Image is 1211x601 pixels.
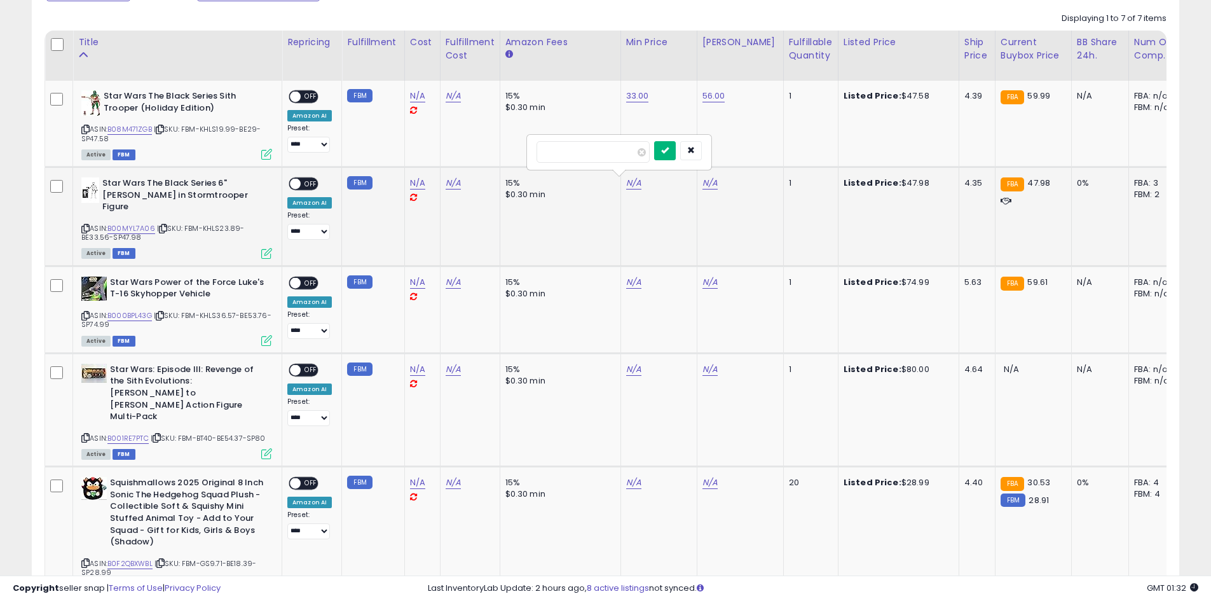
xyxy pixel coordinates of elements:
b: Listed Price: [844,177,901,189]
span: 2025-08-13 01:32 GMT [1147,582,1198,594]
div: 1 [789,277,828,288]
b: Star Wars The Black Series 6" [PERSON_NAME] in Stormtrooper Figure [102,177,257,216]
a: N/A [702,363,718,376]
div: Amazon AI [287,197,332,209]
span: All listings currently available for purchase on Amazon [81,248,111,259]
small: FBA [1001,277,1024,291]
small: FBM [1001,494,1025,507]
a: N/A [626,363,641,376]
small: FBM [347,89,372,102]
b: Listed Price: [844,363,901,375]
div: 15% [505,477,611,488]
div: BB Share 24h. [1077,36,1123,62]
span: OFF [301,179,321,190]
span: 59.99 [1027,90,1050,102]
a: N/A [446,177,461,190]
span: 30.53 [1027,476,1050,488]
span: | SKU: FBM-BT40-BE54.37-SP80 [151,433,266,443]
div: Preset: [287,397,332,426]
span: | SKU: FBM-KHLS36.57-BE53.76-SP74.99 [81,310,271,329]
span: 59.61 [1027,276,1048,288]
div: $74.99 [844,277,949,288]
div: Amazon AI [287,383,332,395]
div: Preset: [287,511,332,539]
div: [PERSON_NAME] [702,36,778,49]
img: 419vua76G7L._SL40_.jpg [81,90,100,116]
div: FBM: 4 [1134,488,1176,500]
div: 1 [789,90,828,102]
small: FBA [1001,477,1024,491]
div: N/A [1077,364,1119,375]
b: Listed Price: [844,476,901,488]
b: Squishmallows 2025 Original 8 Inch Sonic The Hedgehog Squad Plush - Collectible Soft & Squishy Mi... [110,477,264,551]
div: 4.40 [964,477,985,488]
div: N/A [1077,90,1119,102]
a: N/A [410,476,425,489]
div: 4.64 [964,364,985,375]
a: N/A [702,177,718,190]
div: 20 [789,477,828,488]
div: Title [78,36,277,49]
div: 0% [1077,177,1119,189]
div: Ship Price [964,36,990,62]
a: N/A [626,476,641,489]
a: N/A [702,276,718,289]
a: 33.00 [626,90,649,102]
div: FBA: n/a [1134,90,1176,102]
span: FBM [113,449,135,460]
b: Listed Price: [844,90,901,102]
div: Amazon AI [287,110,332,121]
div: Repricing [287,36,336,49]
div: $0.30 min [505,488,611,500]
span: 28.91 [1029,494,1049,506]
div: FBM: 2 [1134,189,1176,200]
small: FBM [347,476,372,489]
div: 1 [789,364,828,375]
a: 56.00 [702,90,725,102]
div: seller snap | | [13,583,221,595]
span: All listings currently available for purchase on Amazon [81,149,111,160]
img: 41MkA1xMthL._SL40_.jpg [81,177,99,203]
a: B0F2QBXWBL [107,558,153,569]
div: $28.99 [844,477,949,488]
div: Current Buybox Price [1001,36,1066,62]
div: $0.30 min [505,288,611,300]
div: Amazon Fees [505,36,615,49]
div: $47.58 [844,90,949,102]
a: N/A [410,177,425,190]
div: $80.00 [844,364,949,375]
img: 51X6dfZh+8L._SL40_.jpg [81,364,107,383]
a: N/A [446,90,461,102]
b: Star Wars Power of the Force Luke's T-16 Skyhopper Vehicle [110,277,264,303]
span: OFF [301,478,321,489]
div: 15% [505,277,611,288]
div: $0.30 min [505,102,611,113]
span: OFF [301,364,321,375]
span: FBM [113,248,135,259]
div: Fulfillable Quantity [789,36,833,62]
span: N/A [1004,363,1019,375]
strong: Copyright [13,582,59,594]
div: 4.35 [964,177,985,189]
span: OFF [301,92,321,102]
small: Amazon Fees. [505,49,513,60]
div: 0% [1077,477,1119,488]
div: FBA: 3 [1134,177,1176,189]
span: 47.98 [1027,177,1050,189]
span: | SKU: FBM-KHLS19.99-BE29-SP47.58 [81,124,261,143]
span: All listings currently available for purchase on Amazon [81,336,111,347]
small: FBA [1001,90,1024,104]
a: B08M471ZGB [107,124,152,135]
div: $0.30 min [505,189,611,200]
span: FBM [113,336,135,347]
div: Listed Price [844,36,954,49]
div: FBM: n/a [1134,102,1176,113]
div: Preset: [287,211,332,240]
div: ASIN: [81,177,272,258]
div: Last InventoryLab Update: 2 hours ago, not synced. [428,583,1198,595]
div: Cost [410,36,435,49]
img: 51PuT-bJp4L._SL40_.jpg [81,277,107,301]
a: N/A [410,276,425,289]
div: $0.30 min [505,375,611,387]
div: FBM: n/a [1134,375,1176,387]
